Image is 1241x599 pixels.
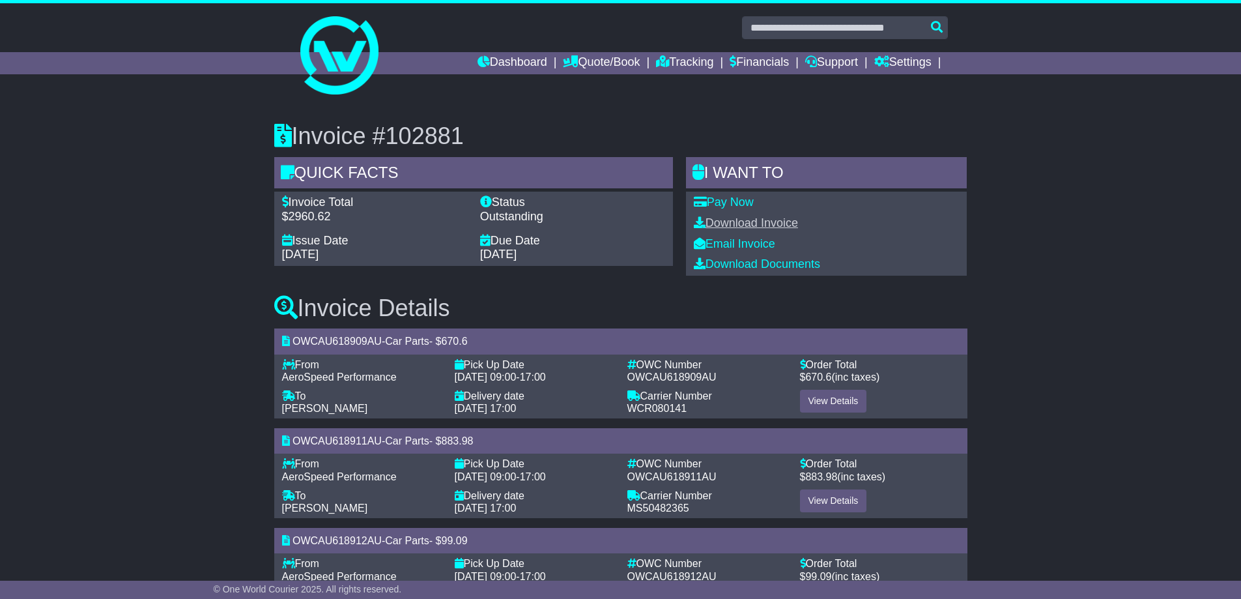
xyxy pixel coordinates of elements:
div: Quick Facts [274,157,673,192]
div: Order Total [800,458,960,470]
span: [PERSON_NAME] [282,403,368,414]
a: Email Invoice [694,237,775,250]
a: Download Documents [694,257,820,270]
div: Order Total [800,557,960,570]
span: 99.09 [805,571,831,582]
span: AeroSpeed Performance [282,571,397,582]
a: Tracking [656,52,713,74]
a: Settings [874,52,932,74]
span: OWCAU618912AU [627,571,717,582]
div: - - $ [274,528,967,553]
div: To [282,390,442,402]
span: 17:00 [520,571,546,582]
span: Car Parts [385,336,429,347]
div: Carrier Number [627,390,787,402]
div: From [282,458,442,470]
span: OWCAU618909AU [627,372,717,383]
span: [PERSON_NAME] [282,503,368,514]
span: 670.6 [805,372,831,383]
div: - - $ [274,428,967,454]
span: © One World Courier 2025. All rights reserved. [214,584,402,594]
div: $ (inc taxes) [800,570,960,583]
div: From [282,557,442,570]
span: Car Parts [385,535,429,546]
span: 670.6 [441,336,467,347]
h3: Invoice Details [274,295,967,321]
div: [DATE] [282,248,467,262]
span: OWCAU618912AU [292,535,382,546]
a: Financials [730,52,789,74]
span: OWCAU618911AU [292,435,382,446]
div: - [455,371,614,383]
div: Invoice Total [282,196,467,210]
a: View Details [800,489,867,512]
span: Car Parts [385,435,429,446]
span: 883.98 [805,471,837,482]
span: WCR080141 [627,403,687,414]
div: $ (inc taxes) [800,371,960,383]
div: Carrier Number [627,489,787,502]
a: Download Invoice [694,216,798,229]
div: OWC Number [627,557,787,570]
span: 17:00 [520,372,546,383]
div: - - $ [274,329,967,354]
div: $2960.62 [282,210,467,224]
div: From [282,358,442,371]
span: AeroSpeed Performance [282,372,397,383]
div: To [282,489,442,502]
div: $ (inc taxes) [800,471,960,483]
span: [DATE] 09:00 [455,372,517,383]
span: OWCAU618909AU [292,336,382,347]
span: 883.98 [441,435,473,446]
div: Due Date [480,234,665,248]
div: - [455,471,614,483]
a: Pay Now [694,196,754,209]
div: Pick Up Date [455,557,614,570]
div: Pick Up Date [455,358,614,371]
span: MS50482365 [627,503,689,514]
div: Delivery date [455,390,614,402]
div: - [455,570,614,583]
div: Issue Date [282,234,467,248]
span: 99.09 [441,535,467,546]
div: Outstanding [480,210,665,224]
a: Support [805,52,858,74]
div: OWC Number [627,458,787,470]
div: Order Total [800,358,960,371]
a: Quote/Book [563,52,640,74]
span: OWCAU618911AU [627,471,717,482]
span: [DATE] 09:00 [455,471,517,482]
span: AeroSpeed Performance [282,471,397,482]
div: Delivery date [455,489,614,502]
div: OWC Number [627,358,787,371]
div: [DATE] [480,248,665,262]
div: Status [480,196,665,210]
div: Pick Up Date [455,458,614,470]
span: [DATE] 17:00 [455,503,517,514]
div: I WANT to [686,157,967,192]
a: Dashboard [478,52,547,74]
span: [DATE] 17:00 [455,403,517,414]
h3: Invoice #102881 [274,123,967,149]
span: [DATE] 09:00 [455,571,517,582]
a: View Details [800,390,867,413]
span: 17:00 [520,471,546,482]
